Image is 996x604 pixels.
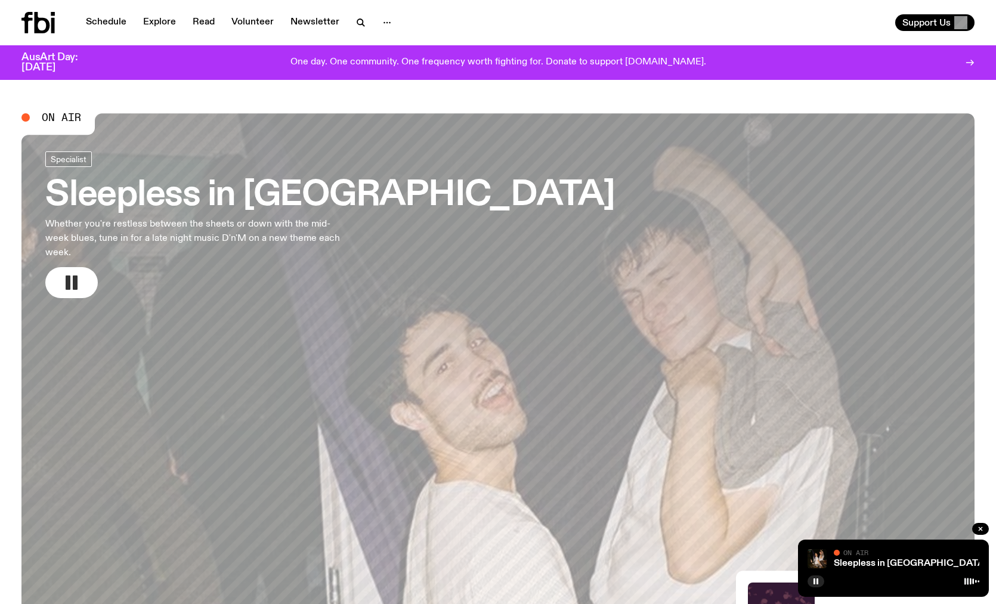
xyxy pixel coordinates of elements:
a: Specialist [45,151,92,167]
h3: Sleepless in [GEOGRAPHIC_DATA] [45,179,615,212]
h3: AusArt Day: [DATE] [21,52,98,73]
p: Whether you're restless between the sheets or down with the mid-week blues, tune in for a late ni... [45,217,351,260]
a: Explore [136,14,183,31]
a: Sleepless in [GEOGRAPHIC_DATA] [834,559,987,568]
span: On Air [843,549,868,556]
span: Specialist [51,154,86,163]
a: Read [185,14,222,31]
button: Support Us [895,14,975,31]
img: Marcus Whale is on the left, bent to his knees and arching back with a gleeful look his face He i... [808,549,827,568]
span: On Air [42,112,81,123]
span: Support Us [902,17,951,28]
p: One day. One community. One frequency worth fighting for. Donate to support [DOMAIN_NAME]. [290,57,706,68]
a: Sleepless in [GEOGRAPHIC_DATA]Whether you're restless between the sheets or down with the mid-wee... [45,151,615,298]
a: Schedule [79,14,134,31]
a: Newsletter [283,14,347,31]
a: Volunteer [224,14,281,31]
